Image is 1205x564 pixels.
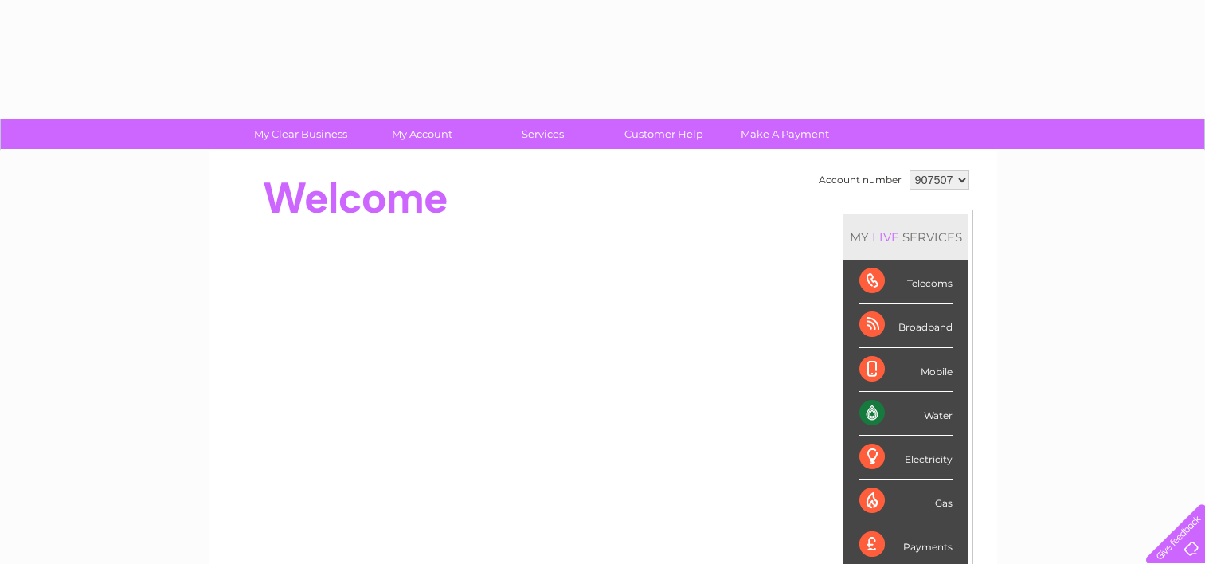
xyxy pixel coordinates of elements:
[859,260,953,304] div: Telecoms
[598,119,730,149] a: Customer Help
[859,304,953,347] div: Broadband
[477,119,608,149] a: Services
[859,392,953,436] div: Water
[235,119,366,149] a: My Clear Business
[719,119,851,149] a: Make A Payment
[859,348,953,392] div: Mobile
[356,119,487,149] a: My Account
[859,480,953,523] div: Gas
[815,166,906,194] td: Account number
[843,214,968,260] div: MY SERVICES
[859,436,953,480] div: Electricity
[869,229,902,245] div: LIVE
